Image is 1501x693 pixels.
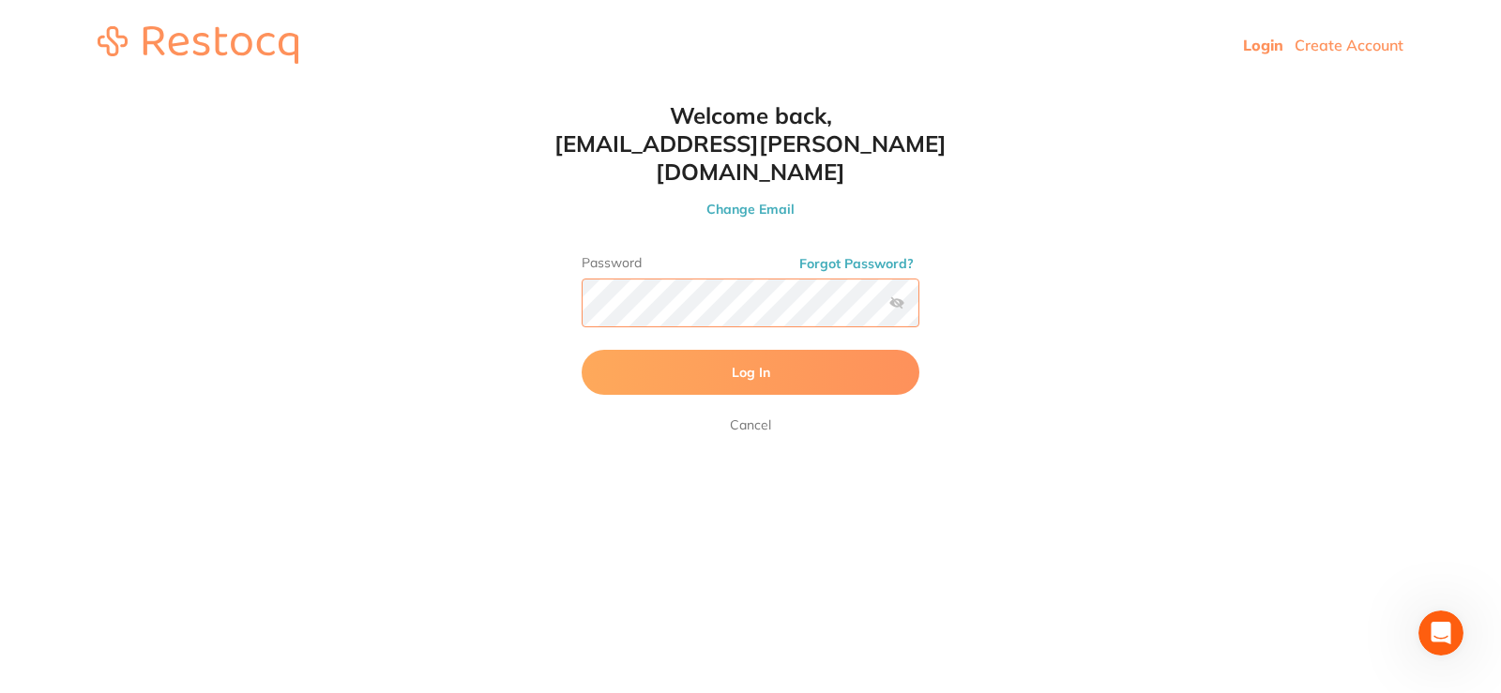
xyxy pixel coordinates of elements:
[1295,36,1403,54] a: Create Account
[732,364,770,381] span: Log In
[726,414,775,436] a: Cancel
[582,350,919,395] button: Log In
[794,255,919,272] button: Forgot Password?
[98,26,298,64] img: restocq_logo.svg
[1243,36,1283,54] a: Login
[1418,610,1463,655] iframe: Intercom live chat
[544,201,957,218] button: Change Email
[544,101,957,186] h1: Welcome back, [EMAIL_ADDRESS][PERSON_NAME][DOMAIN_NAME]
[582,255,919,271] label: Password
